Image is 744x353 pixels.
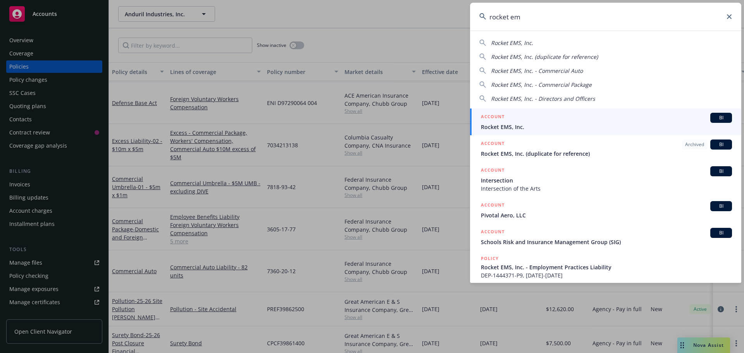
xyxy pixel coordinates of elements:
[713,141,729,148] span: BI
[470,197,741,224] a: ACCOUNTBIPivotal Aero, LLC
[491,95,595,102] span: Rocket EMS, Inc. - Directors and Officers
[470,250,741,284] a: POLICYRocket EMS, Inc. - Employment Practices LiabilityDEP-1444371-P9, [DATE]-[DATE]
[491,39,533,46] span: Rocket EMS, Inc.
[470,224,741,250] a: ACCOUNTBISchools Risk and Insurance Management Group (SIG)
[481,150,732,158] span: Rocket EMS, Inc. (duplicate for reference)
[481,176,732,184] span: Intersection
[713,114,729,121] span: BI
[481,113,505,122] h5: ACCOUNT
[713,203,729,210] span: BI
[481,166,505,176] h5: ACCOUNT
[713,229,729,236] span: BI
[470,108,741,135] a: ACCOUNTBIRocket EMS, Inc.
[481,255,499,262] h5: POLICY
[713,168,729,175] span: BI
[470,3,741,31] input: Search...
[491,53,598,60] span: Rocket EMS, Inc. (duplicate for reference)
[481,211,732,219] span: Pivotal Aero, LLC
[481,263,732,271] span: Rocket EMS, Inc. - Employment Practices Liability
[481,184,732,193] span: Intersection of the Arts
[481,201,505,210] h5: ACCOUNT
[481,238,732,246] span: Schools Risk and Insurance Management Group (SIG)
[481,271,732,279] span: DEP-1444371-P9, [DATE]-[DATE]
[491,81,592,88] span: Rocket EMS, Inc. - Commercial Package
[481,123,732,131] span: Rocket EMS, Inc.
[481,228,505,237] h5: ACCOUNT
[491,67,583,74] span: Rocket EMS, Inc. - Commercial Auto
[470,135,741,162] a: ACCOUNTArchivedBIRocket EMS, Inc. (duplicate for reference)
[685,141,704,148] span: Archived
[470,162,741,197] a: ACCOUNTBIIntersectionIntersection of the Arts
[481,139,505,149] h5: ACCOUNT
